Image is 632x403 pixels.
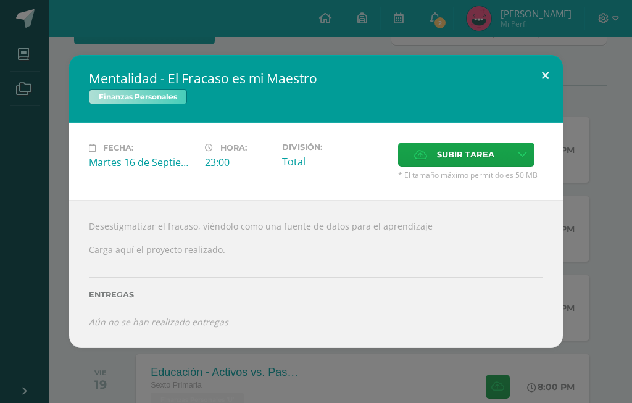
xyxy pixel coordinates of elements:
div: 23:00 [205,156,272,169]
span: Subir tarea [437,143,494,166]
span: Finanzas Personales [89,89,187,104]
i: Aún no se han realizado entregas [89,316,228,328]
span: Hora: [220,143,247,152]
button: Close (Esc) [528,55,563,97]
div: Desestigmatizar el fracaso, viéndolo como una fuente de datos para el aprendizaje Carga aquí el p... [69,200,563,348]
span: * El tamaño máximo permitido es 50 MB [398,170,543,180]
h2: Mentalidad - El Fracaso es mi Maestro [89,70,543,87]
label: División: [282,143,388,152]
span: Fecha: [103,143,133,152]
div: Martes 16 de Septiembre [89,156,195,169]
div: Total [282,155,388,168]
label: Entregas [89,290,543,299]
